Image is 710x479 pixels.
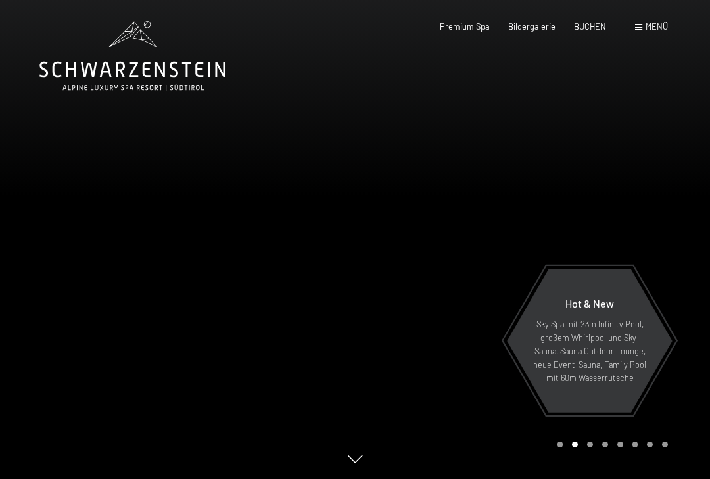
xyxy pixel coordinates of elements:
div: Carousel Page 7 [647,442,653,447]
a: Premium Spa [440,21,490,32]
div: Carousel Pagination [553,442,668,447]
div: Carousel Page 2 (Current Slide) [572,442,578,447]
div: Carousel Page 5 [617,442,623,447]
a: Hot & New Sky Spa mit 23m Infinity Pool, großem Whirlpool und Sky-Sauna, Sauna Outdoor Lounge, ne... [506,269,673,413]
div: Carousel Page 8 [662,442,668,447]
div: Carousel Page 6 [632,442,638,447]
div: Carousel Page 1 [557,442,563,447]
span: Menü [646,21,668,32]
div: Carousel Page 3 [587,442,593,447]
span: Hot & New [565,297,614,309]
a: BUCHEN [574,21,606,32]
p: Sky Spa mit 23m Infinity Pool, großem Whirlpool und Sky-Sauna, Sauna Outdoor Lounge, neue Event-S... [532,317,647,384]
a: Bildergalerie [508,21,556,32]
div: Carousel Page 4 [602,442,608,447]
